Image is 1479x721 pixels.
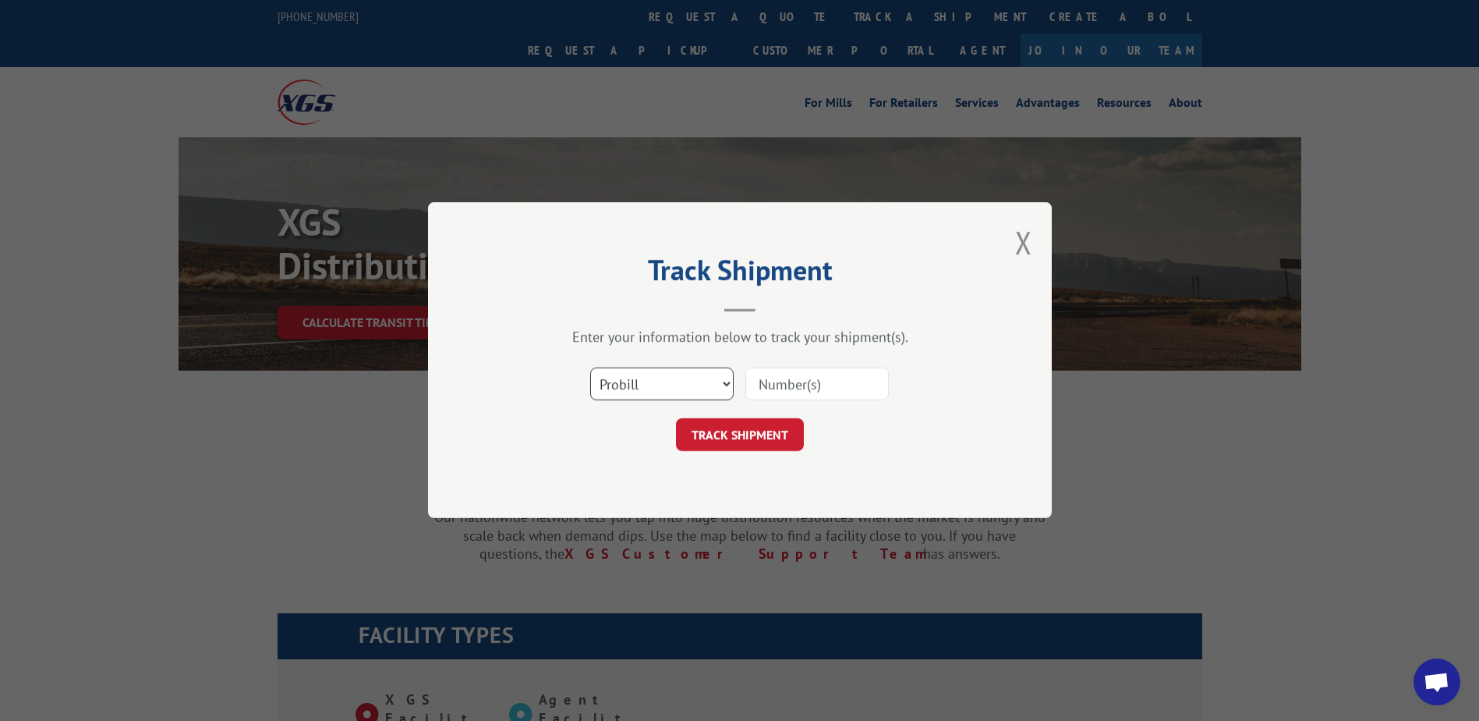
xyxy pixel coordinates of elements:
[506,329,974,346] div: Enter your information below to track your shipment(s).
[1414,659,1460,705] a: Open chat
[676,419,804,452] button: TRACK SHIPMENT
[1015,222,1032,263] button: Close modal
[506,259,974,289] h2: Track Shipment
[745,368,889,401] input: Number(s)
